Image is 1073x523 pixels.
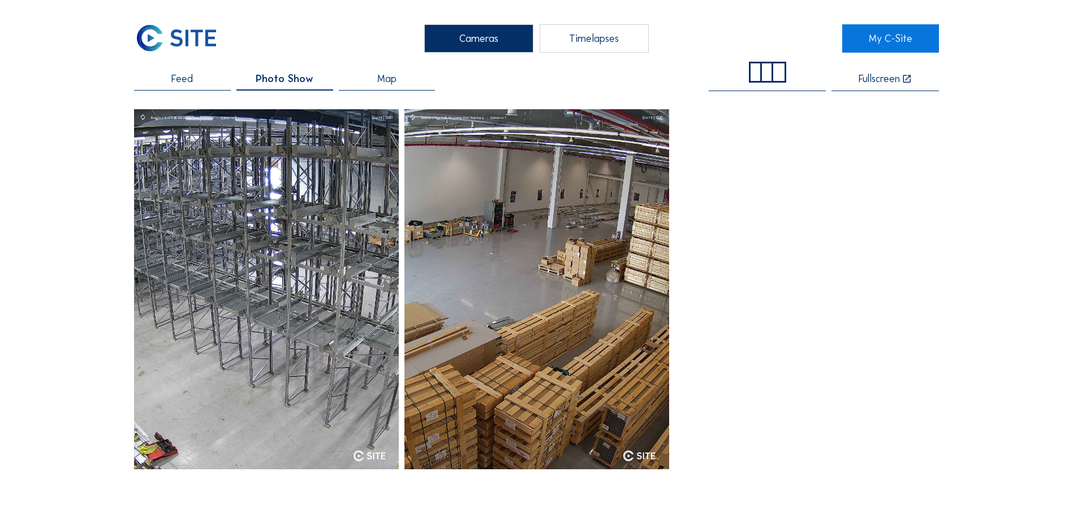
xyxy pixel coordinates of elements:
[377,74,397,84] span: Map
[424,24,533,53] div: Cameras
[842,24,939,53] a: My C-Site
[134,109,398,469] a: Barco / Kortrijk Revamp Kor FactoryCamera 2[DATE] 13:20Imagelogo
[217,109,856,469] img: Image
[353,451,385,461] img: logo
[643,115,663,119] div: [DATE] 13:20
[540,24,649,53] div: Timelapses
[151,115,220,119] div: Barco / Kortrijk Revamp Kor Factory
[256,74,313,84] span: Photo Show
[134,24,231,53] a: C-SITE Logo
[404,109,669,469] a: Barco / Kortrijk Revamp Kor FactoryCamera 1[DATE] 13:20Imagelogo
[221,115,236,119] div: Camera 2
[421,115,490,119] div: Barco / Kortrijk Revamp Kor Factory
[859,74,900,84] div: Fullscreen
[171,74,193,84] span: Feed
[372,115,393,119] div: [DATE] 13:20
[134,24,218,53] img: C-SITE Logo
[490,115,506,119] div: Camera 1
[623,451,656,461] img: logo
